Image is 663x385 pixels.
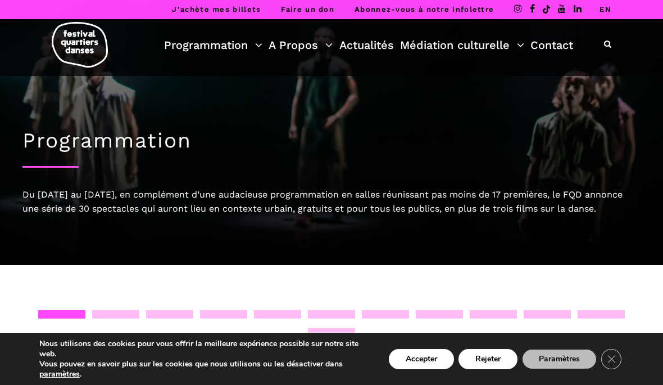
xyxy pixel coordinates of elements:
a: EN [600,5,611,14]
p: Nous utilisons des cookies pour vous offrir la meilleure expérience possible sur notre site web. [39,339,367,359]
p: Vous pouvez en savoir plus sur les cookies que nous utilisons ou les désactiver dans . [39,359,367,379]
a: Programmation [164,35,262,55]
a: A Propos [269,35,333,55]
img: logo-fqd-med [52,22,108,68]
div: Du [DATE] au [DATE], en complément d’une audacieuse programmation en salles réunissant pas moins ... [22,187,641,216]
button: Close GDPR Cookie Banner [601,349,621,369]
a: Abonnez-vous à notre infolettre [355,5,494,14]
a: Médiation culturelle [400,35,524,55]
a: J’achète mes billets [172,5,261,14]
a: Faire un don [281,5,334,14]
a: Contact [530,35,573,55]
h1: Programmation [22,128,641,153]
button: Rejeter [458,349,517,369]
a: Actualités [339,35,394,55]
button: Paramètres [522,349,597,369]
button: paramètres [39,369,80,379]
button: Accepter [389,349,454,369]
